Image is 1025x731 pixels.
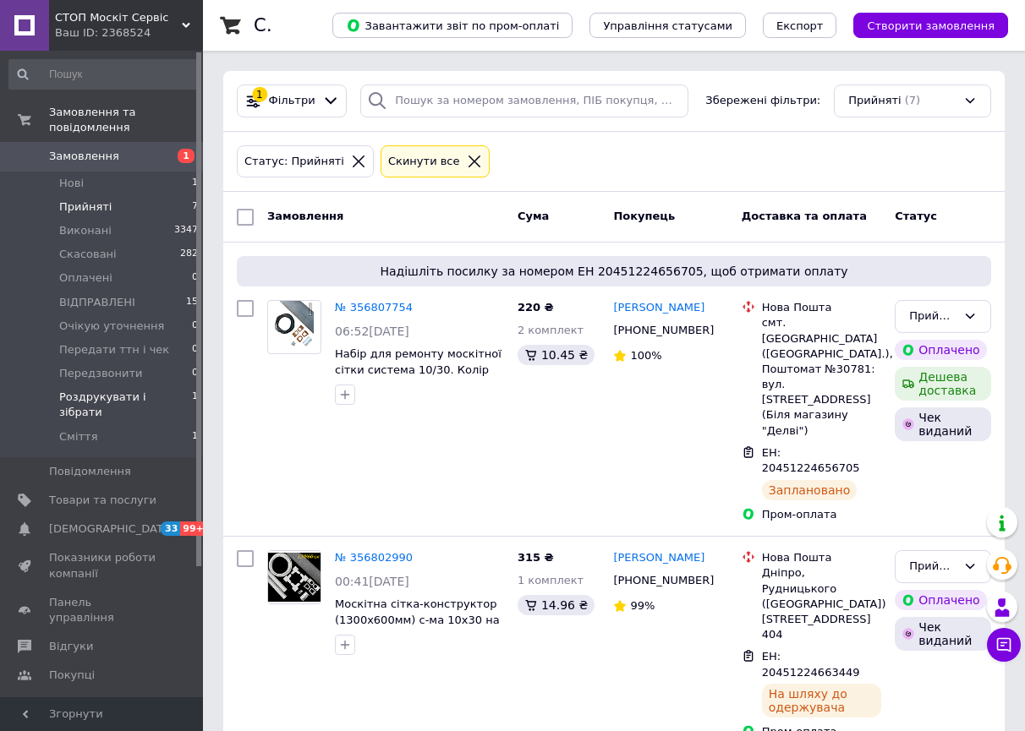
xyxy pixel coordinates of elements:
span: 3347 [174,223,198,238]
span: Управління статусами [603,19,732,32]
span: 1 [178,149,195,163]
span: 1 [192,176,198,191]
span: Роздрукувати і зібрати [59,390,192,420]
div: 14.96 ₴ [518,595,595,615]
span: 1 [192,429,198,445]
span: ВІДПРАВЛЕНІ [59,295,135,310]
a: Москітна сітка-конструктор (1300х600мм) с-ма 10х30 на гачках БІЛА [335,597,500,641]
span: Панель управління [49,595,156,625]
div: Заплановано [762,480,858,500]
span: Показники роботи компанії [49,550,156,581]
span: Покупець [613,210,675,222]
span: 100% [630,349,661,362]
button: Завантажити звіт по пром-оплаті [332,13,573,38]
div: Прийнято [909,308,956,325]
span: Прийняті [59,199,112,215]
span: Передзвонити [59,366,143,381]
span: Статус [895,210,937,222]
span: 2 комплект [518,324,584,336]
span: Завантажити звіт по пром-оплаті [346,18,559,33]
span: 0 [192,366,198,381]
span: Скасовані [59,247,117,262]
button: Чат з покупцем [987,628,1021,662]
span: 06:52[DATE] [335,325,409,338]
span: Збережені фільтри: [705,93,820,109]
div: Нова Пошта [762,300,882,315]
div: Cкинути все [385,153,463,171]
span: 15 [186,295,198,310]
span: 315 ₴ [518,551,554,564]
a: Фото товару [267,300,321,354]
span: Замовлення [267,210,343,222]
span: 282 [180,247,198,262]
a: [PERSON_NAME] [613,550,704,566]
span: (7) [905,94,920,106]
div: Оплачено [895,590,986,610]
span: 1 [192,390,198,420]
div: Дешева доставка [895,367,991,401]
button: Створити замовлення [853,13,1008,38]
a: Набір для ремонту москітної сітки система 10/30. Колір КАРАМЕЛЬ. Висота сітки до 1350 мм. [335,347,502,407]
input: Пошук [8,59,200,90]
a: [PERSON_NAME] [613,300,704,316]
a: № 356807754 [335,301,413,314]
span: 00:41[DATE] [335,575,409,588]
span: 7 [192,199,198,215]
span: 99+ [180,521,208,536]
span: Нові [59,176,84,191]
span: 0 [192,342,198,357]
span: 0 [192,270,198,286]
span: Прийняті [848,93,901,109]
h1: Список замовлень [254,15,425,35]
div: На шляху до одержувача [762,684,882,717]
div: Чек виданий [895,407,991,441]
img: Фото товару [268,553,321,602]
span: Замовлення [49,149,119,164]
span: ЕН: 20451224663449 [762,650,860,679]
span: Виконані [59,223,112,238]
span: [DEMOGRAPHIC_DATA] [49,521,174,537]
input: Пошук за номером замовлення, ПІБ покупця, номером телефону, Email, номером накладної [360,85,688,117]
span: ЕН: 20451224656705 [762,446,860,475]
div: Чек виданий [895,617,991,651]
div: Статус: Прийняті [241,153,348,171]
span: 33 [161,521,180,536]
div: 1 [252,87,267,102]
a: № 356802990 [335,551,413,564]
span: Створити замовлення [867,19,995,32]
a: Фото товару [267,550,321,604]
span: Фільтри [269,93,315,109]
button: Управління статусами [589,13,746,38]
img: Фото товару [275,301,315,353]
span: Експорт [776,19,824,32]
div: 10.45 ₴ [518,345,595,365]
span: Покупці [49,668,95,683]
span: Доставка та оплата [742,210,867,222]
span: Оплачені [59,270,112,286]
button: Експорт [763,13,837,38]
span: Передати ттн і чек [59,342,169,357]
span: Відгуки [49,639,93,654]
span: 99% [630,599,655,612]
div: Пром-оплата [762,507,882,522]
span: Замовлення та повідомлення [49,105,203,135]
span: Надішліть посилку за номером ЕН 20451224656705, щоб отримати оплату [244,263,984,280]
span: 0 [192,319,198,334]
div: Нова Пошта [762,550,882,565]
div: Ваш ID: 2368524 [55,25,203,41]
div: Дніпро, Рудницького ([GEOGRAPHIC_DATA]) [STREET_ADDRESS] 404 [762,565,882,642]
div: [PHONE_NUMBER] [610,319,715,341]
a: Створити замовлення [836,19,1008,31]
div: Оплачено [895,340,986,360]
div: смт. [GEOGRAPHIC_DATA] ([GEOGRAPHIC_DATA].), Поштомат №30781: вул. [STREET_ADDRESS] (Біля магазин... [762,315,882,439]
span: 220 ₴ [518,301,554,314]
div: Прийнято [909,558,956,576]
span: Очікую уточнення [59,319,164,334]
span: Повідомлення [49,464,131,479]
span: Cума [518,210,549,222]
span: 1 комплект [518,574,584,586]
div: [PHONE_NUMBER] [610,570,715,592]
span: Сміття [59,429,97,445]
span: Товари та послуги [49,493,156,508]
